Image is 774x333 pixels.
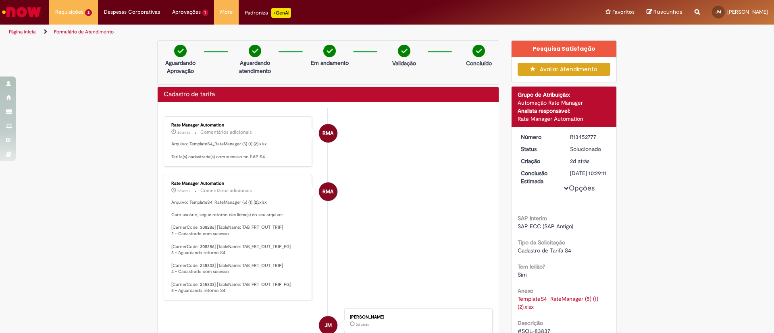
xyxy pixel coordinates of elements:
[54,29,114,35] a: Formulário de Atendimento
[177,130,190,135] span: 2d atrás
[177,188,190,193] time: 27/08/2025 14:32:11
[518,287,533,294] b: Anexo
[512,41,617,57] div: Pesquisa Satisfação
[716,9,721,14] span: JM
[322,124,333,143] span: RMA
[570,157,608,165] div: 27/08/2025 14:29:06
[177,130,190,135] time: 27/08/2025 14:35:17
[570,133,608,141] div: R13452777
[570,157,589,165] time: 27/08/2025 14:29:06
[518,223,573,230] span: SAP ECC (SAP Antigo)
[356,322,369,327] span: 2d atrás
[85,9,92,16] span: 2
[518,247,571,254] span: Cadastro de Tarifa S4
[392,59,416,67] p: Validação
[515,157,564,165] dt: Criação
[249,45,261,57] img: check-circle-green.png
[518,63,611,76] button: Avaliar Atendimento
[171,141,306,160] p: Arquivo: TemplateS4_RateManager (5) (1) (2).xlsx Tarifa(s) cadastrada(s) com sucesso no SAP S4.
[518,239,565,246] b: Tipo da Solicitação
[518,107,611,115] div: Analista responsável:
[653,8,682,16] span: Rascunhos
[647,8,682,16] a: Rascunhos
[518,263,545,270] b: Tem leilão?
[271,8,291,18] p: +GenAi
[518,319,543,327] b: Descrição
[518,271,527,278] span: Sim
[398,45,410,57] img: check-circle-green.png
[104,8,160,16] span: Despesas Corporativas
[202,9,208,16] span: 1
[515,133,564,141] dt: Número
[466,59,492,67] p: Concluído
[245,8,291,18] div: Padroniza
[570,145,608,153] div: Solucionado
[727,8,768,15] span: [PERSON_NAME]
[220,8,233,16] span: More
[518,91,611,99] div: Grupo de Atribuição:
[515,145,564,153] dt: Status
[350,315,484,320] div: [PERSON_NAME]
[55,8,83,16] span: Requisições
[172,8,201,16] span: Aprovações
[161,59,200,75] p: Aguardando Aprovação
[171,199,306,294] p: Arquivo: TemplateS4_RateManager (5) (1) (2).xlsx Caro usuário, segue retorno das linha(s) do seu ...
[311,59,349,67] p: Em andamento
[612,8,635,16] span: Favoritos
[319,182,337,201] div: Rate Manager Automation
[200,129,252,136] small: Comentários adicionais
[518,99,611,107] div: Automação Rate Manager
[1,4,42,20] img: ServiceNow
[518,295,600,310] a: Download de TemplateS4_RateManager (5) (1) (2).xlsx
[200,187,252,194] small: Comentários adicionais
[570,169,608,177] div: [DATE] 10:29:11
[171,123,306,128] div: Rate Manager Automation
[323,45,336,57] img: check-circle-green.png
[177,188,190,193] span: 2d atrás
[6,25,510,39] ul: Trilhas de página
[171,181,306,186] div: Rate Manager Automation
[164,91,215,98] h2: Cadastro de tarifa Histórico de tíquete
[322,182,333,201] span: RMA
[235,59,275,75] p: Aguardando atendimento
[515,169,564,185] dt: Conclusão Estimada
[319,124,337,143] div: Rate Manager Automation
[570,157,589,165] span: 2d atrás
[174,45,187,57] img: check-circle-green.png
[9,29,37,35] a: Página inicial
[356,322,369,327] time: 27/08/2025 14:29:01
[472,45,485,57] img: check-circle-green.png
[518,215,547,222] b: SAP Interim
[518,115,611,123] div: Rate Manager Automation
